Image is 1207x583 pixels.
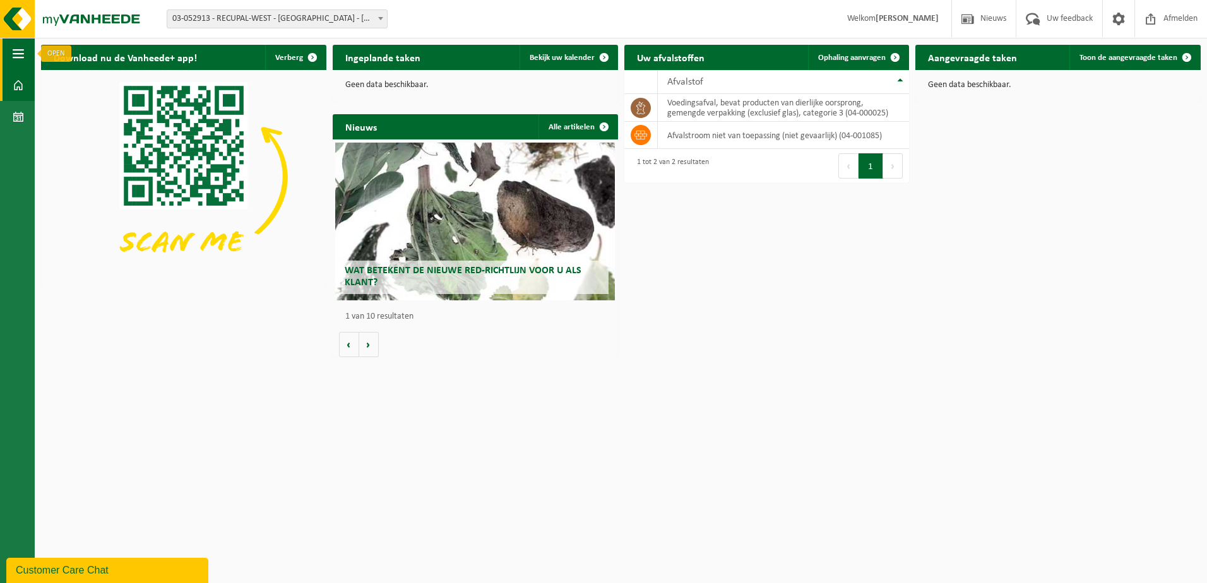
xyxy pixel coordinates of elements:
[876,14,939,23] strong: [PERSON_NAME]
[359,332,379,357] button: Volgende
[345,312,612,321] p: 1 van 10 resultaten
[658,94,910,122] td: voedingsafval, bevat producten van dierlijke oorsprong, gemengde verpakking (exclusief glas), cat...
[345,81,605,90] p: Geen data beschikbaar.
[538,114,617,139] a: Alle artikelen
[818,54,886,62] span: Ophaling aanvragen
[808,45,908,70] a: Ophaling aanvragen
[1079,54,1177,62] span: Toon de aangevraagde taken
[883,153,903,179] button: Next
[333,114,389,139] h2: Nieuws
[530,54,595,62] span: Bekijk uw kalender
[167,9,388,28] span: 03-052913 - RECUPAL-WEST - MOENKOUTERSTRAAT - MOEN
[6,555,211,583] iframe: chat widget
[41,45,210,69] h2: Download nu de Vanheede+ app!
[859,153,883,179] button: 1
[520,45,617,70] a: Bekijk uw kalender
[631,152,709,180] div: 1 tot 2 van 2 resultaten
[667,77,703,87] span: Afvalstof
[624,45,717,69] h2: Uw afvalstoffen
[41,70,326,284] img: Download de VHEPlus App
[333,45,433,69] h2: Ingeplande taken
[339,332,359,357] button: Vorige
[838,153,859,179] button: Previous
[658,122,910,149] td: afvalstroom niet van toepassing (niet gevaarlijk) (04-001085)
[345,266,581,288] span: Wat betekent de nieuwe RED-richtlijn voor u als klant?
[928,81,1188,90] p: Geen data beschikbaar.
[167,10,387,28] span: 03-052913 - RECUPAL-WEST - MOENKOUTERSTRAAT - MOEN
[335,143,615,300] a: Wat betekent de nieuwe RED-richtlijn voor u als klant?
[265,45,325,70] button: Verberg
[1069,45,1199,70] a: Toon de aangevraagde taken
[915,45,1030,69] h2: Aangevraagde taken
[275,54,303,62] span: Verberg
